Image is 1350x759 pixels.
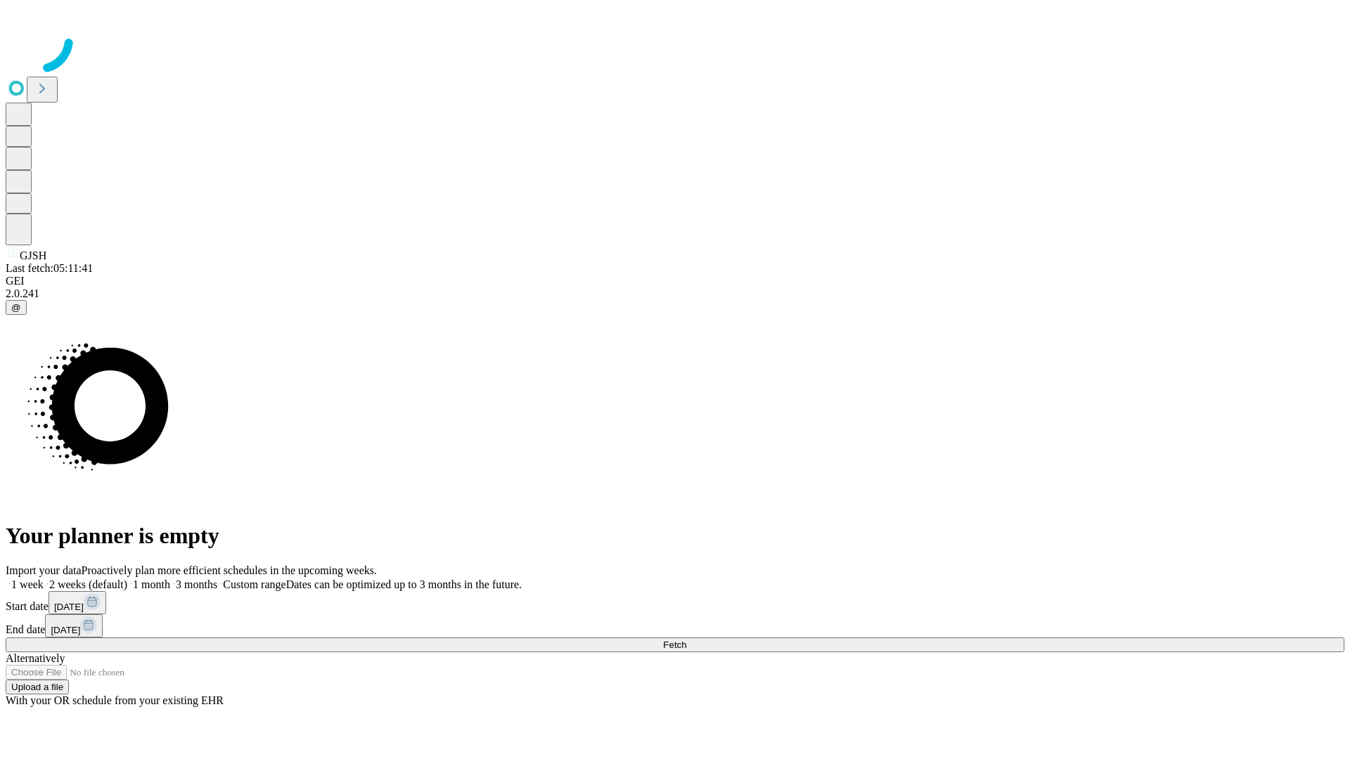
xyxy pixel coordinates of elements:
[20,249,46,261] span: GJSH
[54,602,84,612] span: [DATE]
[6,637,1344,652] button: Fetch
[6,262,93,274] span: Last fetch: 05:11:41
[6,614,1344,637] div: End date
[11,578,44,590] span: 1 week
[6,523,1344,549] h1: Your planner is empty
[6,591,1344,614] div: Start date
[6,694,224,706] span: With your OR schedule from your existing EHR
[6,287,1344,300] div: 2.0.241
[663,640,686,650] span: Fetch
[6,564,82,576] span: Import your data
[51,625,80,635] span: [DATE]
[49,578,127,590] span: 2 weeks (default)
[176,578,217,590] span: 3 months
[6,680,69,694] button: Upload a file
[49,591,106,614] button: [DATE]
[11,302,21,313] span: @
[82,564,377,576] span: Proactively plan more efficient schedules in the upcoming weeks.
[6,300,27,315] button: @
[45,614,103,637] button: [DATE]
[6,275,1344,287] div: GEI
[223,578,285,590] span: Custom range
[133,578,170,590] span: 1 month
[286,578,522,590] span: Dates can be optimized up to 3 months in the future.
[6,652,65,664] span: Alternatively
